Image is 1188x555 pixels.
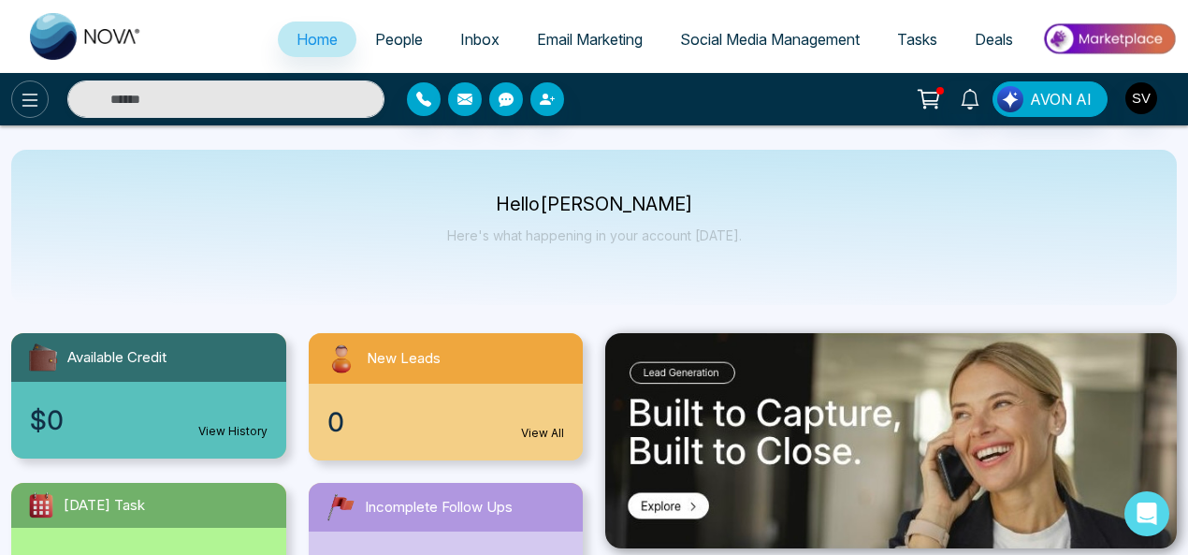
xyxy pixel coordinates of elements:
[1125,82,1157,114] img: User Avatar
[518,22,661,57] a: Email Marketing
[297,333,595,460] a: New Leads0View All
[356,22,442,57] a: People
[460,30,500,49] span: Inbox
[30,13,142,60] img: Nova CRM Logo
[992,81,1108,117] button: AVON AI
[278,22,356,57] a: Home
[30,401,64,440] span: $0
[878,22,956,57] a: Tasks
[442,22,518,57] a: Inbox
[198,423,268,440] a: View History
[897,30,937,49] span: Tasks
[680,30,860,49] span: Social Media Management
[26,341,60,374] img: availableCredit.svg
[297,30,338,49] span: Home
[367,348,441,370] span: New Leads
[1030,88,1092,110] span: AVON AI
[324,490,357,524] img: followUps.svg
[447,227,742,243] p: Here's what happening in your account [DATE].
[956,22,1032,57] a: Deals
[64,495,145,517] span: [DATE] Task
[375,30,423,49] span: People
[1124,491,1169,536] div: Open Intercom Messenger
[447,197,742,212] p: Hello [PERSON_NAME]
[365,497,513,518] span: Incomplete Follow Ups
[605,333,1177,548] img: .
[67,347,167,369] span: Available Credit
[975,30,1013,49] span: Deals
[327,402,344,442] span: 0
[1041,18,1177,60] img: Market-place.gif
[537,30,643,49] span: Email Marketing
[324,341,359,376] img: newLeads.svg
[997,86,1023,112] img: Lead Flow
[661,22,878,57] a: Social Media Management
[26,490,56,520] img: todayTask.svg
[521,425,564,442] a: View All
